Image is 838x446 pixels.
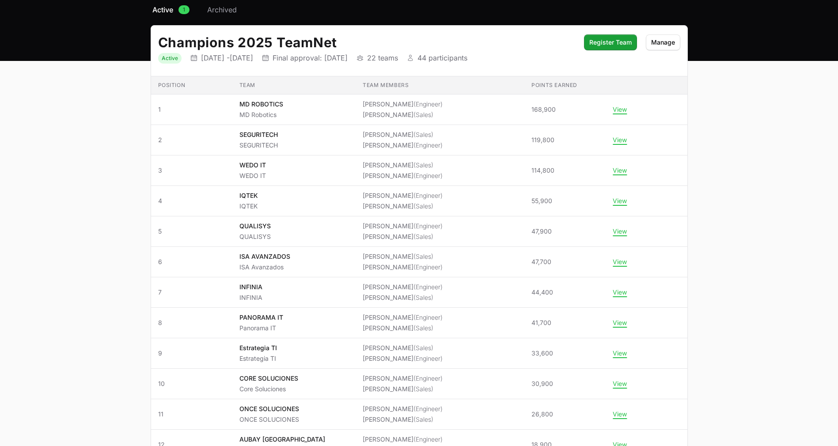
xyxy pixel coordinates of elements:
[651,37,675,48] span: Manage
[363,222,443,231] li: [PERSON_NAME]
[363,171,443,180] li: [PERSON_NAME]
[363,130,443,139] li: [PERSON_NAME]
[613,258,627,266] button: View
[239,252,290,261] p: ISA AVANZADOS
[239,171,266,180] p: WEDO IT
[356,76,524,94] th: Team members
[239,202,258,211] p: IQTEK
[239,415,299,424] p: ONCE SOLUCIONES
[363,110,443,119] li: [PERSON_NAME]
[613,197,627,205] button: View
[613,410,627,418] button: View
[413,416,433,423] span: (Sales)
[584,34,637,50] button: Register Team
[531,227,552,236] span: 47,900
[363,202,443,211] li: [PERSON_NAME]
[363,415,443,424] li: [PERSON_NAME]
[646,34,680,50] button: Manage
[239,222,271,231] p: QUALISYS
[363,385,443,393] li: [PERSON_NAME]
[413,233,433,240] span: (Sales)
[239,344,277,352] p: Estrategia TI
[589,37,632,48] span: Register Team
[531,105,556,114] span: 168,900
[413,435,443,443] span: (Engineer)
[613,349,627,357] button: View
[239,263,290,272] p: ISA Avanzados
[413,324,433,332] span: (Sales)
[239,283,262,291] p: INFINIA
[363,141,443,150] li: [PERSON_NAME]
[207,4,237,15] span: Archived
[531,379,553,388] span: 30,900
[413,374,443,382] span: (Engineer)
[531,288,553,297] span: 44,400
[613,380,627,388] button: View
[239,293,262,302] p: INFINIA
[239,435,326,444] p: AUBAY [GEOGRAPHIC_DATA]
[158,349,225,358] span: 9
[613,166,627,174] button: View
[531,197,552,205] span: 55,900
[239,191,258,200] p: IQTEK
[413,131,433,138] span: (Sales)
[413,172,443,179] span: (Engineer)
[531,166,554,175] span: 114,800
[152,4,173,15] span: Active
[413,314,443,321] span: (Engineer)
[531,136,554,144] span: 119,800
[363,354,443,363] li: [PERSON_NAME]
[363,404,443,413] li: [PERSON_NAME]
[239,100,283,109] p: MD ROBOTICS
[363,232,443,241] li: [PERSON_NAME]
[158,166,225,175] span: 3
[363,252,443,261] li: [PERSON_NAME]
[613,319,627,327] button: View
[232,76,356,94] th: Team
[151,76,232,94] th: Position
[201,53,253,62] p: [DATE] - [DATE]
[413,283,443,291] span: (Engineer)
[413,100,443,108] span: (Engineer)
[239,110,283,119] p: MD Robotics
[413,111,433,118] span: (Sales)
[613,106,627,113] button: View
[531,257,551,266] span: 47,700
[239,232,271,241] p: QUALISYS
[417,53,467,62] p: 44 participants
[413,405,443,412] span: (Engineer)
[239,130,278,139] p: SEGURITECH
[363,324,443,333] li: [PERSON_NAME]
[363,100,443,109] li: [PERSON_NAME]
[613,288,627,296] button: View
[158,288,225,297] span: 7
[273,53,348,62] p: Final approval: [DATE]
[158,318,225,327] span: 8
[178,5,190,14] span: 1
[524,76,606,94] th: Points earned
[158,379,225,388] span: 10
[413,161,433,169] span: (Sales)
[413,141,443,149] span: (Engineer)
[151,4,688,15] nav: Initiative activity log navigation
[413,202,433,210] span: (Sales)
[239,141,278,150] p: SEGURITECH
[413,355,443,362] span: (Engineer)
[413,385,433,393] span: (Sales)
[363,283,443,291] li: [PERSON_NAME]
[413,294,433,301] span: (Sales)
[239,404,299,413] p: ONCE SOLUCIONES
[158,257,225,266] span: 6
[413,253,433,260] span: (Sales)
[531,318,551,327] span: 41,700
[158,227,225,236] span: 5
[363,313,443,322] li: [PERSON_NAME]
[413,263,443,271] span: (Engineer)
[158,105,225,114] span: 1
[158,136,225,144] span: 2
[363,191,443,200] li: [PERSON_NAME]
[363,263,443,272] li: [PERSON_NAME]
[363,374,443,383] li: [PERSON_NAME]
[239,374,298,383] p: CORE SOLUCIONES
[613,227,627,235] button: View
